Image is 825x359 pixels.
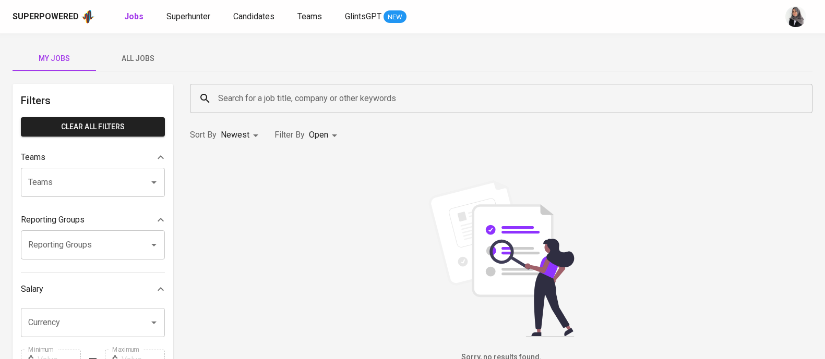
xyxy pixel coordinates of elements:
[221,129,249,141] p: Newest
[274,129,305,141] p: Filter By
[233,11,274,21] span: Candidates
[309,126,341,145] div: Open
[13,11,79,23] div: Superpowered
[21,92,165,109] h6: Filters
[21,279,165,300] div: Salary
[147,238,161,252] button: Open
[124,10,146,23] a: Jobs
[13,9,95,24] a: Superpoweredapp logo
[345,10,406,23] a: GlintsGPT NEW
[190,129,217,141] p: Sort By
[233,10,277,23] a: Candidates
[21,151,45,164] p: Teams
[384,12,406,22] span: NEW
[147,315,161,330] button: Open
[81,9,95,24] img: app logo
[423,180,580,337] img: file_searching.svg
[19,52,90,65] span: My Jobs
[345,11,381,21] span: GlintsGPT
[21,117,165,137] button: Clear All filters
[221,126,262,145] div: Newest
[21,283,43,295] p: Salary
[297,10,324,23] a: Teams
[102,52,173,65] span: All Jobs
[166,11,210,21] span: Superhunter
[21,209,165,230] div: Reporting Groups
[21,147,165,168] div: Teams
[309,130,328,140] span: Open
[124,11,144,21] b: Jobs
[147,175,161,190] button: Open
[166,10,212,23] a: Superhunter
[297,11,322,21] span: Teams
[785,6,806,27] img: sinta.windasari@glints.com
[29,120,157,133] span: Clear All filters
[21,214,85,226] p: Reporting Groups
